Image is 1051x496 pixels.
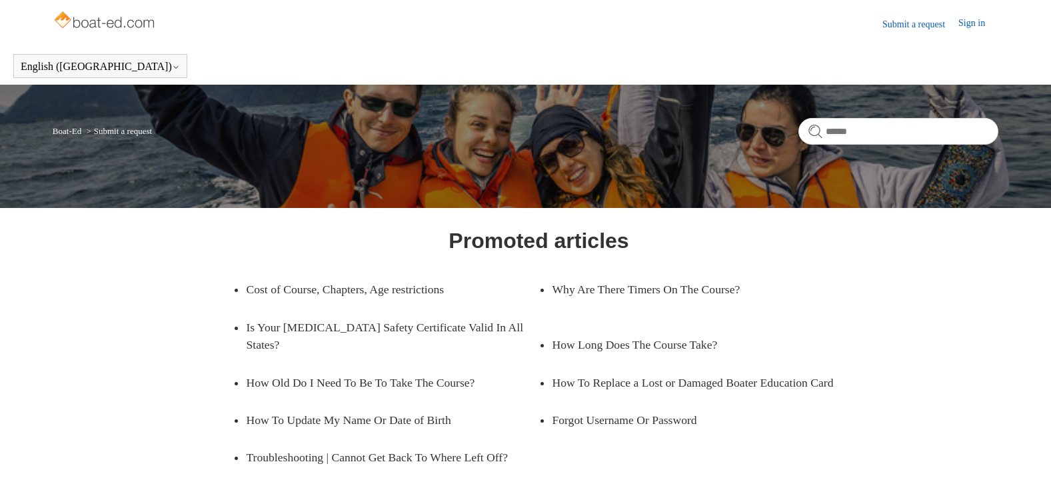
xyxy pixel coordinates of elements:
div: Live chat [1006,451,1041,486]
a: Cost of Course, Chapters, Age restrictions [246,271,519,308]
a: Troubleshooting | Cannot Get Back To Where Left Off? [246,439,538,476]
a: Why Are There Timers On The Course? [552,271,824,308]
a: Boat-Ed [53,126,81,136]
a: How Old Do I Need To Be To Take The Course? [246,364,519,401]
a: How To Update My Name Or Date of Birth [246,401,519,439]
li: Submit a request [83,126,152,136]
a: Forgot Username Or Password [552,401,824,439]
a: Sign in [958,16,998,32]
input: Search [798,118,998,145]
li: Boat-Ed [53,126,84,136]
button: English ([GEOGRAPHIC_DATA]) [21,61,180,73]
a: How To Replace a Lost or Damaged Boater Education Card [552,364,844,401]
a: How Long Does The Course Take? [552,326,824,363]
a: Submit a request [882,17,958,31]
img: Boat-Ed Help Center home page [53,8,159,35]
a: Is Your [MEDICAL_DATA] Safety Certificate Valid In All States? [246,309,538,364]
h1: Promoted articles [449,225,628,257]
